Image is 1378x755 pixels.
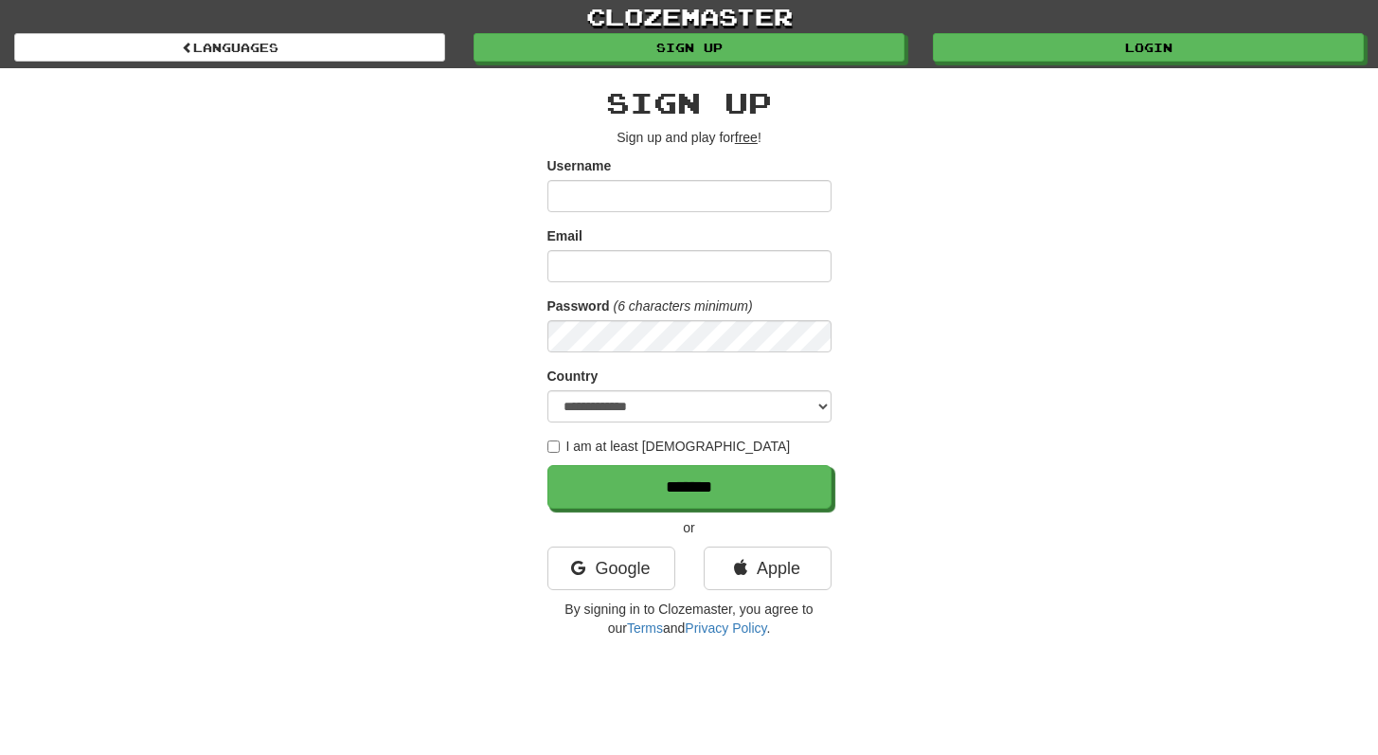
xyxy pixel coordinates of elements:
[547,367,599,386] label: Country
[547,518,832,537] p: or
[685,620,766,636] a: Privacy Policy
[933,33,1364,62] a: Login
[547,297,610,315] label: Password
[547,128,832,147] p: Sign up and play for !
[14,33,445,62] a: Languages
[627,620,663,636] a: Terms
[547,437,791,456] label: I am at least [DEMOGRAPHIC_DATA]
[547,87,832,118] h2: Sign up
[547,226,582,245] label: Email
[614,298,753,314] em: (6 characters minimum)
[547,440,560,453] input: I am at least [DEMOGRAPHIC_DATA]
[547,547,675,590] a: Google
[704,547,832,590] a: Apple
[735,130,758,145] u: free
[547,156,612,175] label: Username
[547,600,832,638] p: By signing in to Clozemaster, you agree to our and .
[474,33,904,62] a: Sign up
